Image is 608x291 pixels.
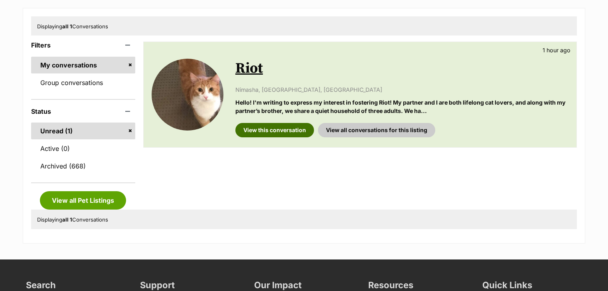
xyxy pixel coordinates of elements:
[152,59,223,131] img: Riot
[235,123,314,137] a: View this conversation
[37,216,108,223] span: Displaying Conversations
[235,98,569,115] p: Hello! I'm writing to express my interest in fostering Riot! My partner and I are both lifelong c...
[62,23,72,30] strong: all 1
[40,191,126,210] a: View all Pet Listings
[318,123,435,137] a: View all conversations for this listing
[235,59,263,77] a: Riot
[31,123,135,139] a: Unread (1)
[62,216,72,223] strong: all 1
[31,74,135,91] a: Group conversations
[235,85,569,94] p: Nimasha, [GEOGRAPHIC_DATA], [GEOGRAPHIC_DATA]
[31,42,135,49] header: Filters
[37,23,108,30] span: Displaying Conversations
[31,158,135,174] a: Archived (668)
[31,57,135,73] a: My conversations
[31,140,135,157] a: Active (0)
[31,108,135,115] header: Status
[543,46,570,54] p: 1 hour ago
